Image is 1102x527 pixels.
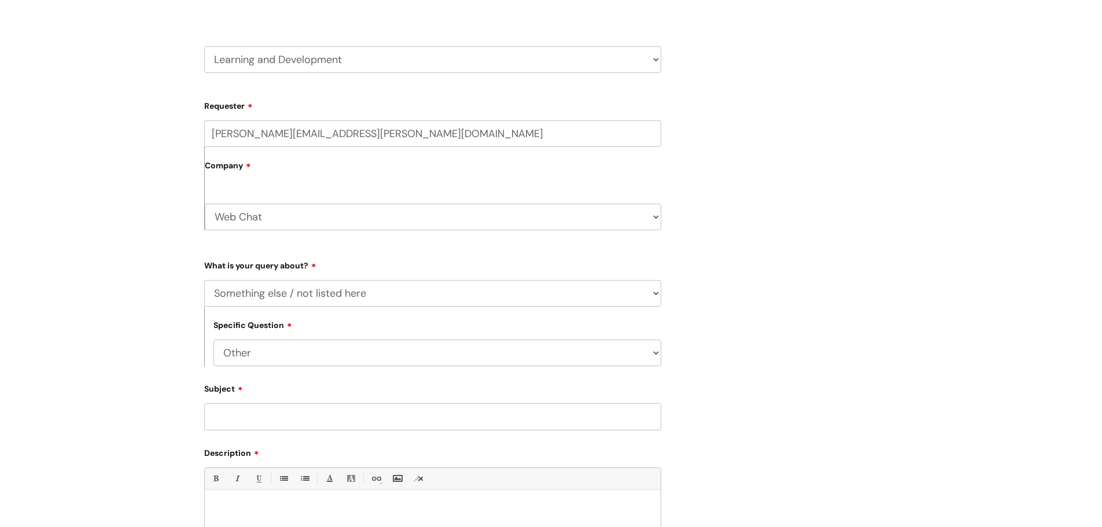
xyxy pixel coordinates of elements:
input: Email [204,120,661,147]
a: Link [368,471,383,486]
a: Italic (Ctrl-I) [230,471,244,486]
a: Bold (Ctrl-B) [208,471,223,486]
a: • Unordered List (Ctrl-Shift-7) [276,471,290,486]
label: Requester [204,97,661,111]
a: Back Color [344,471,358,486]
a: Font Color [322,471,337,486]
label: Company [205,157,661,183]
a: 1. Ordered List (Ctrl-Shift-8) [297,471,312,486]
label: Specific Question [213,319,292,330]
label: Subject [204,380,661,394]
a: Underline(Ctrl-U) [251,471,266,486]
label: Description [204,444,661,458]
a: Insert Image... [390,471,404,486]
a: Remove formatting (Ctrl-\) [411,471,426,486]
label: What is your query about? [204,257,661,271]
